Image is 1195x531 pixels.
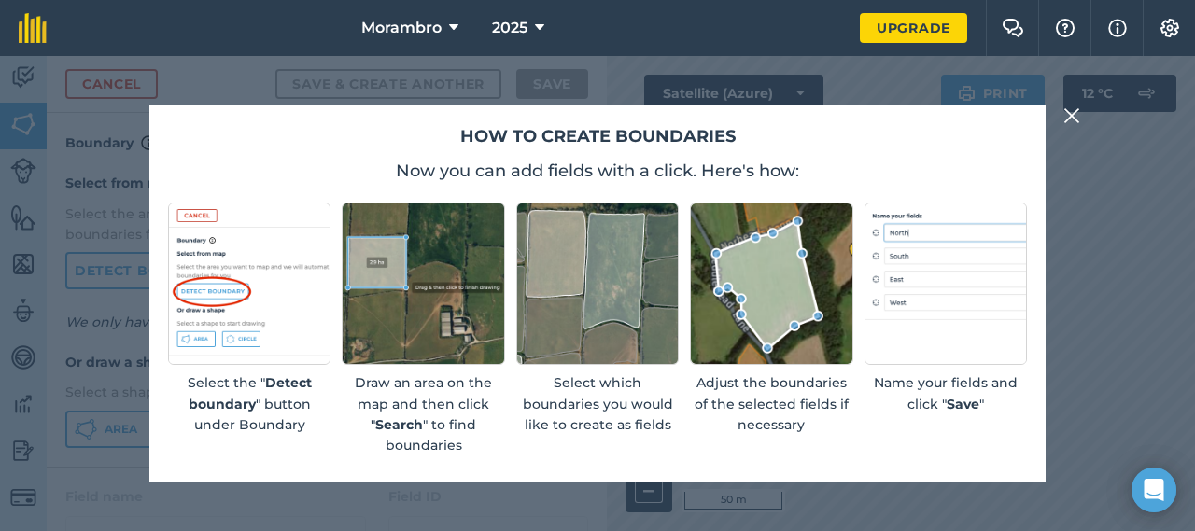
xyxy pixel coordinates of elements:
[168,203,330,365] img: Screenshot of detect boundary button
[492,17,527,39] span: 2025
[690,372,852,435] p: Adjust the boundaries of the selected fields if necessary
[516,372,679,435] p: Select which boundaries you would like to create as fields
[1002,19,1024,37] img: Two speech bubbles overlapping with the left bubble in the forefront
[947,396,979,412] strong: Save
[1054,19,1076,37] img: A question mark icon
[168,158,1027,184] p: Now you can add fields with a click. Here's how:
[19,13,47,43] img: fieldmargin Logo
[168,123,1027,150] h2: How to create boundaries
[690,203,852,365] img: Screenshot of an editable boundary
[516,203,679,365] img: Screenshot of selected fields
[1132,468,1176,512] div: Open Intercom Messenger
[168,372,330,435] p: Select the " " button under Boundary
[865,372,1027,414] p: Name your fields and click " "
[375,416,423,433] strong: Search
[361,17,442,39] span: Morambro
[1159,19,1181,37] img: A cog icon
[860,13,967,43] a: Upgrade
[1063,105,1080,127] img: svg+xml;base64,PHN2ZyB4bWxucz0iaHR0cDovL3d3dy53My5vcmcvMjAwMC9zdmciIHdpZHRoPSIyMiIgaGVpZ2h0PSIzMC...
[342,203,504,365] img: Screenshot of an rectangular area drawn on a map
[342,372,504,456] p: Draw an area on the map and then click " " to find boundaries
[865,203,1027,365] img: placeholder
[1108,17,1127,39] img: svg+xml;base64,PHN2ZyB4bWxucz0iaHR0cDovL3d3dy53My5vcmcvMjAwMC9zdmciIHdpZHRoPSIxNyIgaGVpZ2h0PSIxNy...
[189,374,312,412] strong: Detect boundary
